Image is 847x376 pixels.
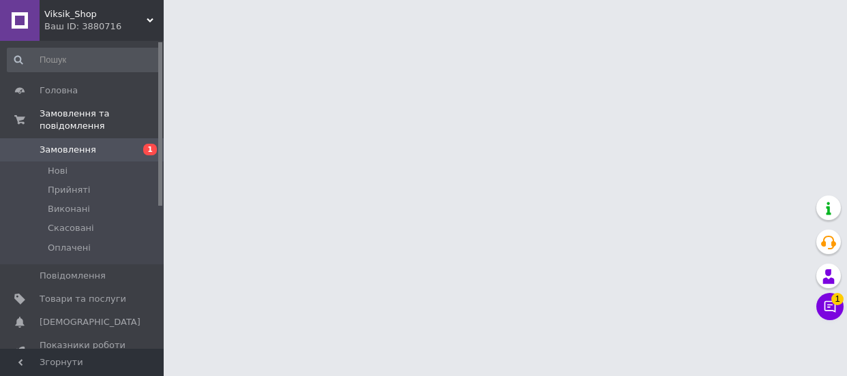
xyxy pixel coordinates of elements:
[816,293,844,320] button: Чат з покупцем1
[40,339,126,364] span: Показники роботи компанії
[831,293,844,305] span: 1
[40,84,78,97] span: Головна
[48,242,91,254] span: Оплачені
[40,293,126,305] span: Товари та послуги
[48,184,90,196] span: Прийняті
[7,48,160,72] input: Пошук
[40,144,96,156] span: Замовлення
[48,203,90,215] span: Виконані
[143,144,157,155] span: 1
[40,316,140,328] span: [DEMOGRAPHIC_DATA]
[44,8,147,20] span: Viksik_Shop
[44,20,164,33] div: Ваш ID: 3880716
[48,222,94,234] span: Скасовані
[40,108,164,132] span: Замовлення та повідомлення
[40,270,106,282] span: Повідомлення
[48,165,68,177] span: Нові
